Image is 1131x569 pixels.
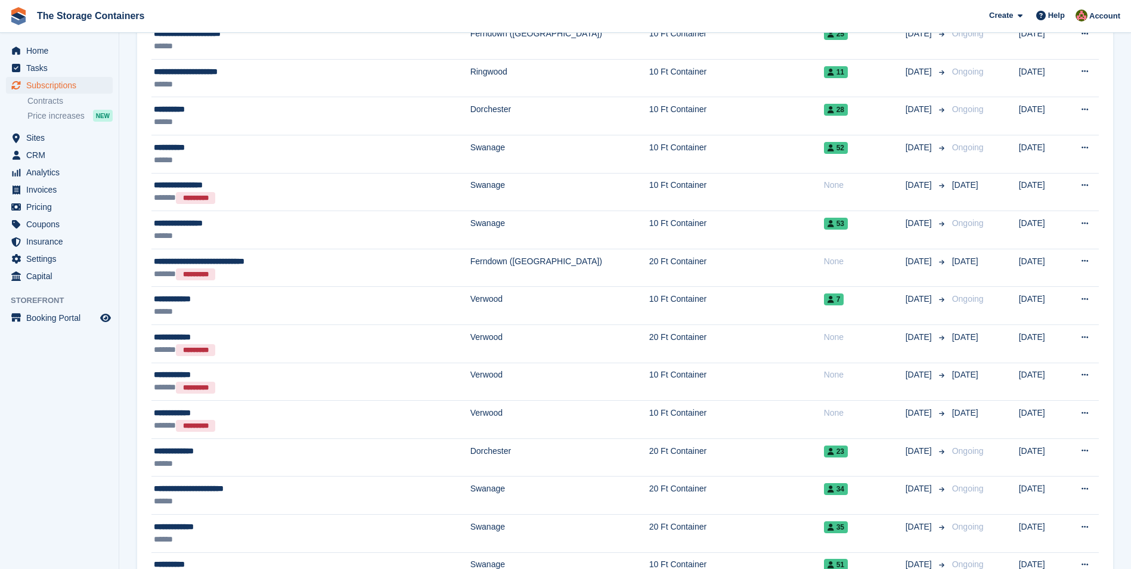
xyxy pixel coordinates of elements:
[6,181,113,198] a: menu
[952,522,984,531] span: Ongoing
[6,60,113,76] a: menu
[27,95,113,107] a: Contracts
[6,216,113,233] a: menu
[26,164,98,181] span: Analytics
[1089,10,1120,22] span: Account
[906,521,934,533] span: [DATE]
[952,408,978,418] span: [DATE]
[1019,401,1065,439] td: [DATE]
[6,268,113,284] a: menu
[1019,211,1065,249] td: [DATE]
[26,60,98,76] span: Tasks
[1019,515,1065,553] td: [DATE]
[32,6,149,26] a: The Storage Containers
[93,110,113,122] div: NEW
[470,21,649,60] td: Ferndown ([GEOGRAPHIC_DATA])
[470,438,649,477] td: Dorchester
[649,21,824,60] td: 10 Ft Container
[824,407,906,419] div: None
[824,104,848,116] span: 28
[824,369,906,381] div: None
[952,67,984,76] span: Ongoing
[824,521,848,533] span: 35
[6,233,113,250] a: menu
[26,77,98,94] span: Subscriptions
[952,332,978,342] span: [DATE]
[11,295,119,307] span: Storefront
[649,325,824,363] td: 20 Ft Container
[6,77,113,94] a: menu
[906,179,934,191] span: [DATE]
[470,211,649,249] td: Swanage
[906,445,934,457] span: [DATE]
[952,218,984,228] span: Ongoing
[470,325,649,363] td: Verwood
[26,181,98,198] span: Invoices
[1019,363,1065,401] td: [DATE]
[906,66,934,78] span: [DATE]
[1019,135,1065,174] td: [DATE]
[906,27,934,40] span: [DATE]
[470,363,649,401] td: Verwood
[649,477,824,515] td: 20 Ft Container
[824,28,848,40] span: 25
[26,42,98,59] span: Home
[26,233,98,250] span: Insurance
[26,199,98,215] span: Pricing
[952,104,984,114] span: Ongoing
[824,331,906,344] div: None
[10,7,27,25] img: stora-icon-8386f47178a22dfd0bd8f6a31ec36ba5ce8667c1dd55bd0f319d3a0aa187defe.svg
[98,311,113,325] a: Preview store
[952,484,984,493] span: Ongoing
[27,110,85,122] span: Price increases
[1019,173,1065,211] td: [DATE]
[649,211,824,249] td: 10 Ft Container
[906,407,934,419] span: [DATE]
[649,363,824,401] td: 10 Ft Container
[824,142,848,154] span: 52
[1019,97,1065,135] td: [DATE]
[649,173,824,211] td: 10 Ft Container
[824,255,906,268] div: None
[649,249,824,287] td: 20 Ft Container
[649,438,824,477] td: 20 Ft Container
[906,141,934,154] span: [DATE]
[649,59,824,97] td: 10 Ft Container
[26,310,98,326] span: Booking Portal
[1019,59,1065,97] td: [DATE]
[6,129,113,146] a: menu
[470,135,649,174] td: Swanage
[952,370,978,379] span: [DATE]
[952,446,984,456] span: Ongoing
[26,216,98,233] span: Coupons
[952,559,984,569] span: Ongoing
[1019,477,1065,515] td: [DATE]
[906,293,934,305] span: [DATE]
[649,515,824,553] td: 20 Ft Container
[989,10,1013,21] span: Create
[6,42,113,59] a: menu
[6,164,113,181] a: menu
[649,135,824,174] td: 10 Ft Container
[470,401,649,439] td: Verwood
[906,369,934,381] span: [DATE]
[906,255,934,268] span: [DATE]
[470,59,649,97] td: Ringwood
[26,268,98,284] span: Capital
[906,483,934,495] span: [DATE]
[824,483,848,495] span: 34
[6,310,113,326] a: menu
[1019,249,1065,287] td: [DATE]
[470,97,649,135] td: Dorchester
[470,287,649,325] td: Verwood
[1019,287,1065,325] td: [DATE]
[824,293,844,305] span: 7
[824,66,848,78] span: 11
[26,251,98,267] span: Settings
[470,515,649,553] td: Swanage
[906,103,934,116] span: [DATE]
[26,129,98,146] span: Sites
[1076,10,1087,21] img: Kirsty Simpson
[906,217,934,230] span: [DATE]
[952,180,978,190] span: [DATE]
